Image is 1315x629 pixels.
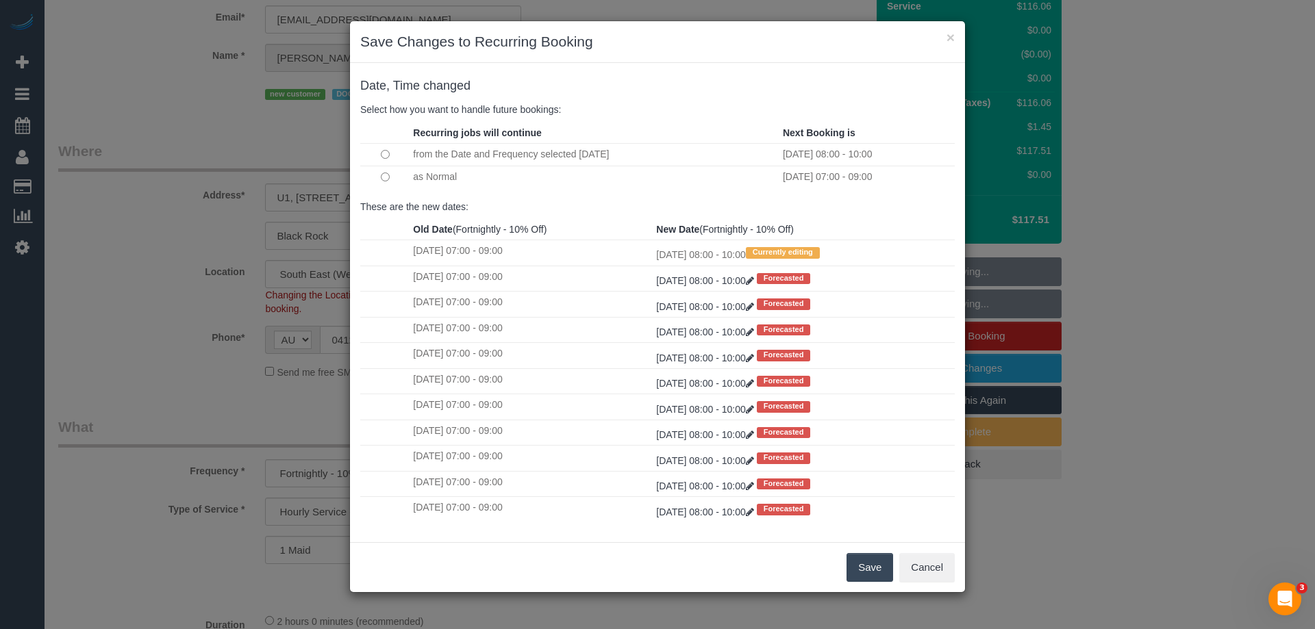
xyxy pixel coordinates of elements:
[1297,582,1307,593] span: 3
[656,275,756,286] a: [DATE] 08:00 - 10:00
[410,292,653,317] td: [DATE] 07:00 - 09:00
[656,352,756,363] a: [DATE] 08:00 - 10:00
[757,298,811,309] span: Forecasted
[656,404,756,415] a: [DATE] 08:00 - 10:00
[410,240,653,266] td: [DATE] 07:00 - 09:00
[757,273,811,284] span: Forecasted
[410,368,653,394] td: [DATE] 07:00 - 09:00
[656,480,756,491] a: [DATE] 08:00 - 10:00
[779,166,955,188] td: [DATE] 07:00 - 09:00
[410,317,653,342] td: [DATE] 07:00 - 09:00
[757,478,811,489] span: Forecasted
[360,79,955,93] h4: changed
[1268,582,1301,615] iframe: Intercom live chat
[653,240,955,266] td: [DATE] 08:00 - 10:00
[746,247,820,258] span: Currently editing
[656,224,699,235] strong: New Date
[899,553,955,582] button: Cancel
[410,497,653,522] td: [DATE] 07:00 - 09:00
[410,394,653,420] td: [DATE] 07:00 - 09:00
[410,143,779,166] td: from the Date and Frequency selected [DATE]
[656,378,756,389] a: [DATE] 08:00 - 10:00
[757,376,811,387] span: Forecasted
[410,446,653,471] td: [DATE] 07:00 - 09:00
[656,301,756,312] a: [DATE] 08:00 - 10:00
[847,553,893,582] button: Save
[360,200,955,214] p: These are the new dates:
[779,143,955,166] td: [DATE] 08:00 - 10:00
[360,79,420,92] span: Date, Time
[410,420,653,445] td: [DATE] 07:00 - 09:00
[360,103,955,116] p: Select how you want to handle future bookings:
[653,219,955,240] th: (Fortnightly - 10% Off)
[757,452,811,463] span: Forecasted
[783,127,855,138] strong: Next Booking is
[410,343,653,368] td: [DATE] 07:00 - 09:00
[757,504,811,515] span: Forecasted
[757,350,811,361] span: Forecasted
[656,506,756,517] a: [DATE] 08:00 - 10:00
[410,219,653,240] th: (Fortnightly - 10% Off)
[413,224,453,235] strong: Old Date
[757,401,811,412] span: Forecasted
[757,324,811,335] span: Forecasted
[757,427,811,438] span: Forecasted
[360,31,955,52] h3: Save Changes to Recurring Booking
[410,471,653,496] td: [DATE] 07:00 - 09:00
[947,30,955,44] button: ×
[656,455,756,466] a: [DATE] 08:00 - 10:00
[656,326,756,337] a: [DATE] 08:00 - 10:00
[410,266,653,291] td: [DATE] 07:00 - 09:00
[413,127,541,138] strong: Recurring jobs will continue
[656,429,756,440] a: [DATE] 08:00 - 10:00
[410,166,779,188] td: as Normal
